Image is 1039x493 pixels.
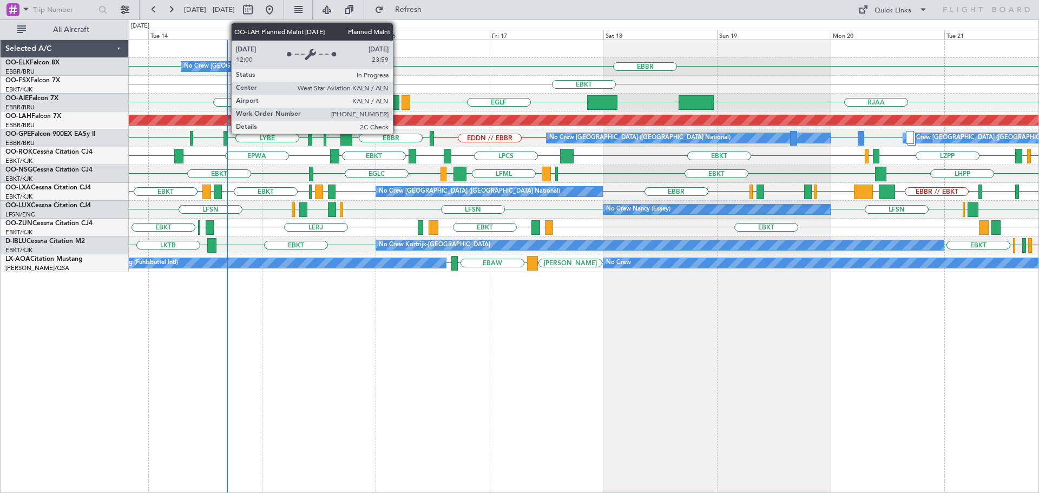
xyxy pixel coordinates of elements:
[5,77,60,84] a: OO-FSXFalcon 7X
[5,113,31,120] span: OO-LAH
[5,149,32,155] span: OO-ROK
[5,238,27,245] span: D-IBLU
[5,60,60,66] a: OO-ELKFalcon 8X
[379,183,560,200] div: No Crew [GEOGRAPHIC_DATA] ([GEOGRAPHIC_DATA] National)
[148,30,262,40] div: Tue 14
[5,121,35,129] a: EBBR/BRU
[490,30,603,40] div: Fri 17
[874,5,911,16] div: Quick Links
[131,22,149,31] div: [DATE]
[386,6,431,14] span: Refresh
[184,5,235,15] span: [DATE] - [DATE]
[606,255,631,271] div: No Crew
[5,193,32,201] a: EBKT/KJK
[370,1,435,18] button: Refresh
[549,130,731,146] div: No Crew [GEOGRAPHIC_DATA] ([GEOGRAPHIC_DATA] National)
[5,77,30,84] span: OO-FSX
[5,256,83,262] a: LX-AOACitation Mustang
[5,220,32,227] span: OO-ZUN
[606,201,670,218] div: No Crew Nancy (Essey)
[379,237,490,253] div: No Crew Kortrijk-[GEOGRAPHIC_DATA]
[5,167,32,173] span: OO-NSG
[5,202,31,209] span: OO-LUX
[33,2,95,18] input: Trip Number
[853,1,933,18] button: Quick Links
[5,95,58,102] a: OO-AIEFalcon 7X
[5,211,35,219] a: LFSN/ENC
[5,185,31,191] span: OO-LXA
[5,256,30,262] span: LX-AOA
[5,167,93,173] a: OO-NSGCessna Citation CJ4
[5,131,95,137] a: OO-GPEFalcon 900EX EASy II
[184,58,365,75] div: No Crew [GEOGRAPHIC_DATA] ([GEOGRAPHIC_DATA] National)
[262,30,376,40] div: Wed 15
[5,139,35,147] a: EBBR/BRU
[376,30,489,40] div: Thu 16
[5,157,32,165] a: EBKT/KJK
[5,246,32,254] a: EBKT/KJK
[5,202,91,209] a: OO-LUXCessna Citation CJ4
[717,30,831,40] div: Sun 19
[5,131,31,137] span: OO-GPE
[5,68,35,76] a: EBBR/BRU
[5,60,30,66] span: OO-ELK
[5,228,32,236] a: EBKT/KJK
[603,30,717,40] div: Sat 18
[12,21,117,38] button: All Aircraft
[5,175,32,183] a: EBKT/KJK
[5,220,93,227] a: OO-ZUNCessna Citation CJ4
[5,264,69,272] a: [PERSON_NAME]/QSA
[5,238,85,245] a: D-IBLUCessna Citation M2
[5,86,32,94] a: EBKT/KJK
[831,30,944,40] div: Mon 20
[5,149,93,155] a: OO-ROKCessna Citation CJ4
[5,103,35,111] a: EBBR/BRU
[5,185,91,191] a: OO-LXACessna Citation CJ4
[28,26,114,34] span: All Aircraft
[5,113,61,120] a: OO-LAHFalcon 7X
[5,95,29,102] span: OO-AIE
